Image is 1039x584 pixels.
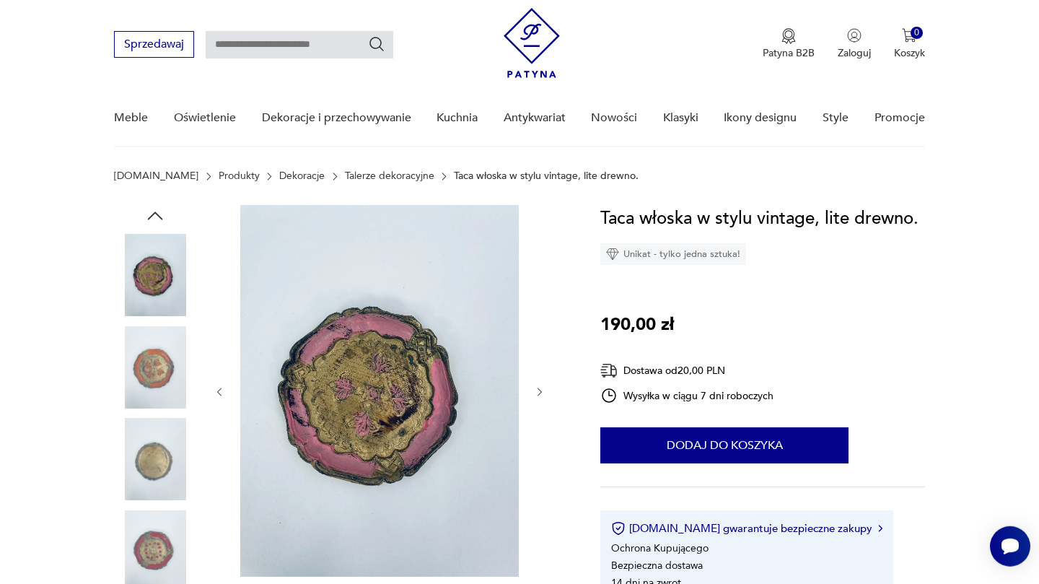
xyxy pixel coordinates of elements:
a: Style [823,90,849,146]
button: Dodaj do koszyka [600,427,849,463]
a: Produkty [219,170,260,182]
a: Klasyki [663,90,698,146]
img: Ikona strzałki w prawo [878,525,882,532]
a: Kuchnia [437,90,478,146]
img: Zdjęcie produktu Taca włoska w stylu vintage, lite drewno. [114,326,196,409]
iframe: Smartsupp widget button [990,526,1030,567]
a: Ikony designu [724,90,797,146]
div: Dostawa od 20,00 PLN [600,362,773,380]
a: Ikona medaluPatyna B2B [763,28,815,60]
p: 190,00 zł [600,311,674,339]
a: Antykwariat [504,90,566,146]
button: Patyna B2B [763,28,815,60]
a: Sprzedawaj [114,40,194,51]
li: Ochrona Kupującego [611,541,709,555]
img: Zdjęcie produktu Taca włoska w stylu vintage, lite drewno. [114,234,196,316]
img: Ikona certyfikatu [611,521,626,536]
a: Dekoracje i przechowywanie [262,90,411,146]
a: Dekoracje [279,170,325,182]
img: Ikona diamentu [606,248,619,261]
p: Zaloguj [838,46,871,60]
div: Wysyłka w ciągu 7 dni roboczych [600,387,773,404]
img: Patyna - sklep z meblami i dekoracjami vintage [504,8,560,78]
img: Ikona medalu [781,28,796,44]
a: Nowości [591,90,637,146]
button: Sprzedawaj [114,31,194,58]
button: Zaloguj [838,28,871,60]
img: Zdjęcie produktu Taca włoska w stylu vintage, lite drewno. [114,418,196,500]
a: Talerze dekoracyjne [345,170,434,182]
img: Ikona koszyka [902,28,916,43]
a: Promocje [874,90,925,146]
div: Unikat - tylko jedna sztuka! [600,243,746,265]
a: [DOMAIN_NAME] [114,170,198,182]
img: Zdjęcie produktu Taca włoska w stylu vintage, lite drewno. [240,205,519,577]
li: Bezpieczna dostawa [611,559,703,572]
button: Szukaj [368,35,385,53]
img: Ikona dostawy [600,362,618,380]
p: Patyna B2B [763,46,815,60]
p: Taca włoska w stylu vintage, lite drewno. [454,170,639,182]
div: 0 [911,27,923,39]
img: Ikonka użytkownika [847,28,862,43]
p: Koszyk [894,46,925,60]
button: [DOMAIN_NAME] gwarantuje bezpieczne zakupy [611,521,882,536]
a: Oświetlenie [174,90,236,146]
h1: Taca włoska w stylu vintage, lite drewno. [600,205,919,232]
a: Meble [114,90,148,146]
button: 0Koszyk [894,28,925,60]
